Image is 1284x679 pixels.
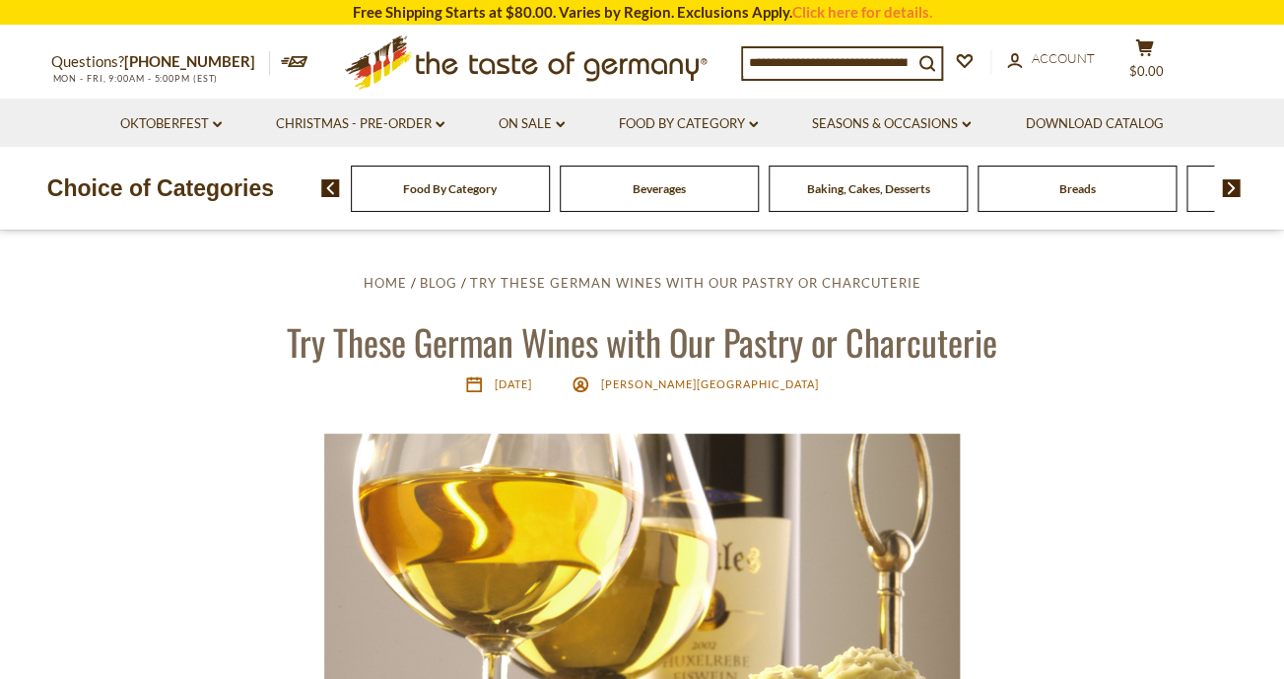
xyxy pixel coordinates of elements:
[1058,181,1095,196] a: Breads
[1129,63,1164,79] span: $0.00
[619,113,758,135] a: Food By Category
[51,49,270,75] p: Questions?
[419,275,456,291] a: Blog
[403,181,497,196] a: Food By Category
[806,181,929,196] a: Baking, Cakes, Desserts
[812,113,971,135] a: Seasons & Occasions
[120,113,222,135] a: Oktoberfest
[499,113,565,135] a: On Sale
[470,275,921,291] a: Try These German Wines with Our Pastry or Charcuterie
[792,3,932,21] a: Click here for details.
[61,319,1223,364] h1: Try These German Wines with Our Pastry or Charcuterie
[1115,38,1175,88] button: $0.00
[633,181,686,196] a: Beverages
[1007,48,1095,70] a: Account
[124,52,255,70] a: [PHONE_NUMBER]
[495,377,532,390] time: [DATE]
[1025,113,1163,135] a: Download Catalog
[363,275,406,291] a: Home
[601,377,819,390] span: [PERSON_NAME][GEOGRAPHIC_DATA]
[1222,179,1241,197] img: next arrow
[1032,50,1095,66] span: Account
[276,113,444,135] a: Christmas - PRE-ORDER
[321,179,340,197] img: previous arrow
[51,73,219,84] span: MON - FRI, 9:00AM - 5:00PM (EST)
